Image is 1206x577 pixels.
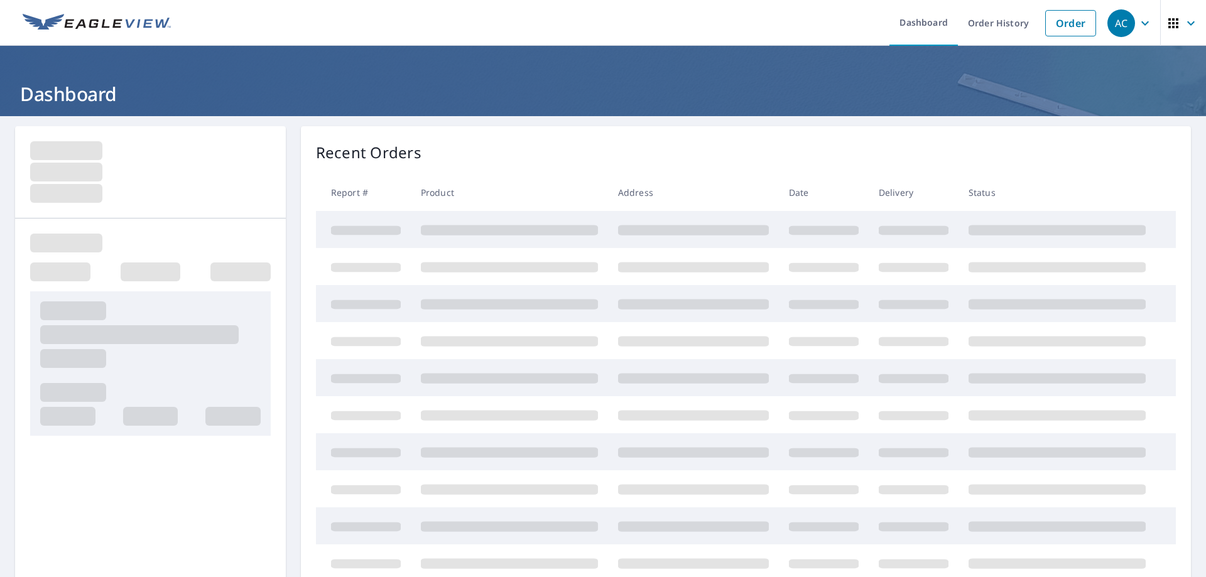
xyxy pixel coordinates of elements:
th: Date [779,174,869,211]
a: Order [1045,10,1096,36]
h1: Dashboard [15,81,1191,107]
div: AC [1107,9,1135,37]
th: Status [959,174,1156,211]
th: Report # [316,174,411,211]
th: Address [608,174,779,211]
th: Product [411,174,608,211]
th: Delivery [869,174,959,211]
p: Recent Orders [316,141,421,164]
img: EV Logo [23,14,171,33]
